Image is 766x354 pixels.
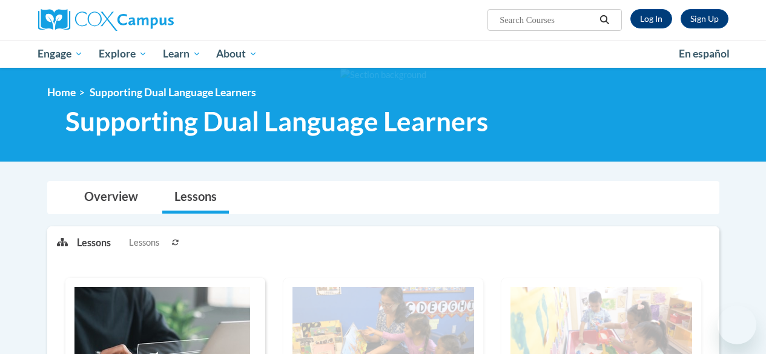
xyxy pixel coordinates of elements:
span: Supporting Dual Language Learners [90,86,256,99]
div: Main menu [29,40,738,68]
span: About [216,47,257,61]
span: Engage [38,47,83,61]
a: En español [671,41,738,67]
span: Learn [163,47,201,61]
span: Explore [99,47,147,61]
a: About [208,40,265,68]
p: Lessons [77,236,111,249]
a: Lessons [162,182,229,214]
a: Overview [72,182,150,214]
span: En español [679,47,730,60]
span: Supporting Dual Language Learners [65,105,488,137]
a: Cox Campus [38,9,256,31]
img: Section background [340,68,426,82]
a: Explore [91,40,155,68]
span: Lessons [129,236,159,249]
a: Home [47,86,76,99]
button: Search [595,13,613,27]
a: Engage [30,40,91,68]
input: Search Courses [498,13,595,27]
a: Learn [155,40,209,68]
iframe: Button to launch messaging window [718,306,756,344]
a: Log In [630,9,672,28]
a: Register [681,9,728,28]
img: Cox Campus [38,9,174,31]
